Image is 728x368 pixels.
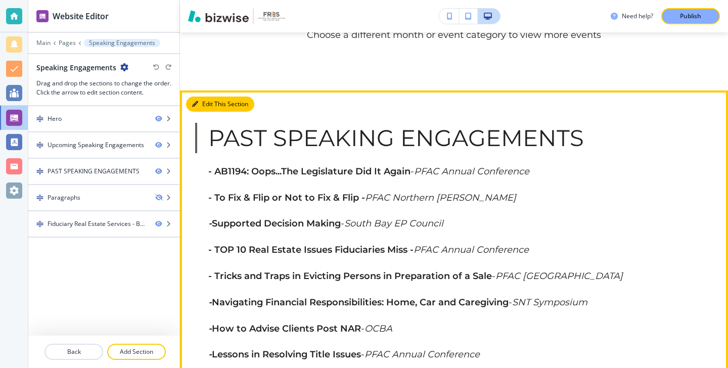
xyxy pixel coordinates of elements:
[48,193,80,202] div: Paragraphs
[208,270,700,283] p: -
[365,349,480,360] em: PFAC Annual Conference
[36,142,43,149] img: Drag
[208,244,414,255] strong: - TOP 10 Real Estate Issues Fiduciaries Miss -
[208,166,411,177] strong: - AB1194: Oops...The Legislature Did It Again
[45,347,102,356] p: Back
[208,218,341,229] strong: Supported Decision Making
[414,244,529,255] em: PFAC Annual Conference
[208,123,700,153] p: PAST SPEAKING ENGAGEMENTS
[186,97,254,112] button: Edit This Section
[36,62,116,73] h2: Speaking Engagements
[28,132,179,158] div: DragUpcoming Speaking Engagements
[208,29,700,42] p: Choose a different month or event category to view more events
[365,192,516,203] em: PFAC Northern [PERSON_NAME]
[48,114,62,123] div: Hero
[107,344,166,360] button: Add Section
[84,39,160,47] button: Speaking Engagements
[208,296,700,309] p: -
[622,12,653,21] h3: Need help?
[208,348,700,361] p: -
[59,39,76,47] button: Pages
[208,297,212,308] em: -
[36,115,43,122] img: Drag
[208,349,212,360] em: -
[208,217,700,231] p: -
[208,218,212,229] em: -
[661,8,720,24] button: Publish
[258,12,285,20] img: Your Logo
[89,39,155,47] p: Speaking Engagements
[44,344,103,360] button: Back
[365,323,392,334] em: OCBA
[28,211,179,237] div: DragFiduciary Real Estate Services - BRE #01027549-1
[36,168,43,175] img: Drag
[53,10,109,22] h2: Website Editor
[414,166,529,177] em: PFAC Annual Conference
[28,106,179,131] div: DragHero
[208,323,212,334] em: -
[512,297,587,308] em: SNT Symposium
[208,270,212,282] strong: -
[36,194,43,201] img: Drag
[208,192,365,203] strong: - To Fix & Flip or Not to Fix & Flip -
[344,218,443,229] em: South Bay EP Council
[495,270,623,282] em: PFAC [GEOGRAPHIC_DATA]
[108,347,165,356] p: Add Section
[208,323,361,334] strong: How to Advise Clients Post NAR
[208,165,700,178] p: -
[208,323,700,336] p: -
[214,270,492,282] strong: Tricks and Traps in Evicting Persons in Preparation of a Sale
[28,185,179,210] div: DragParagraphs
[36,220,43,227] img: Drag
[48,167,140,176] div: PAST SPEAKING ENGAGEMENTS
[48,219,147,228] div: Fiduciary Real Estate Services - BRE #01027549-1
[208,349,361,360] strong: Lessons in Resolving Title Issues
[36,10,49,22] img: editor icon
[680,12,701,21] p: Publish
[36,39,51,47] button: Main
[208,297,509,308] strong: Navigating Financial Responsibilities: Home, Car and Caregiving
[188,10,249,22] img: Bizwise Logo
[48,141,144,150] div: Upcoming Speaking Engagements
[28,159,179,184] div: DragPAST SPEAKING ENGAGEMENTS
[36,79,171,97] h3: Drag and drop the sections to change the order. Click the arrow to edit section content.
